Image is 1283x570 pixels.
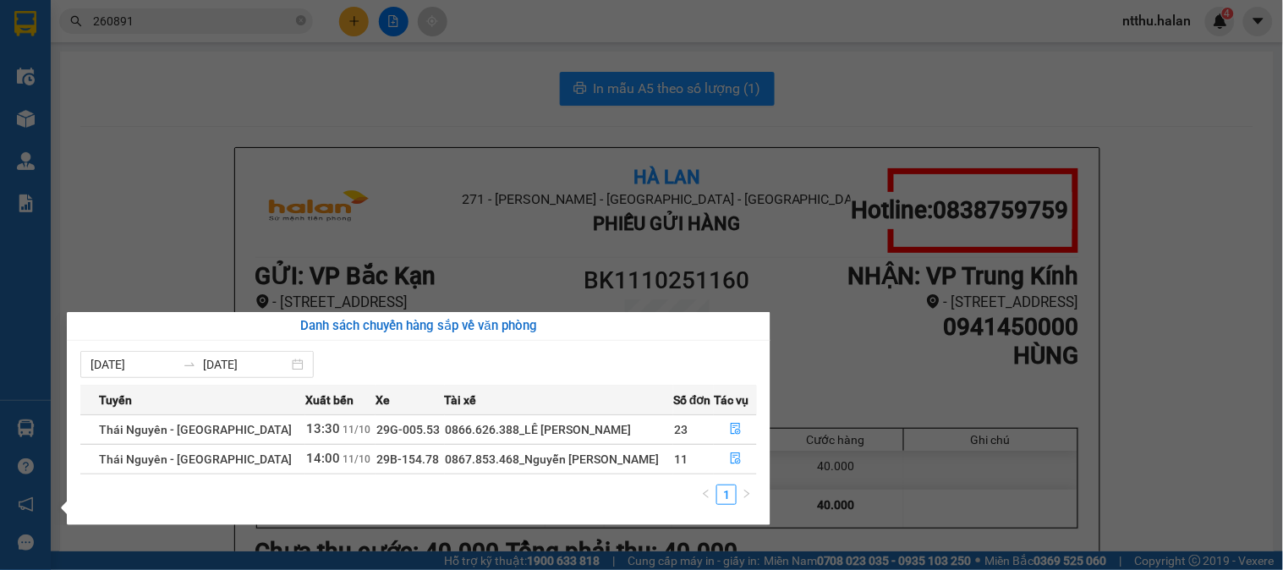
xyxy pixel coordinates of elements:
span: Số đơn [673,391,711,409]
div: Danh sách chuyến hàng sắp về văn phòng [80,316,757,337]
span: Xe [376,391,390,409]
button: file-done [715,446,756,473]
span: 11/10 [343,424,370,436]
span: 14:00 [306,451,340,466]
b: GỬI : VP Bắc Kạn [21,115,202,143]
span: 11 [674,452,688,466]
span: to [183,358,196,371]
span: Tuyến [99,391,132,409]
img: logo.jpg [21,21,148,106]
div: 0866.626.388_LÊ [PERSON_NAME] [446,420,672,439]
span: 29G-005.53 [376,423,440,436]
li: 1 [716,485,737,505]
div: 0867.853.468_Nguyễn [PERSON_NAME] [446,450,672,469]
span: Xuất bến [305,391,354,409]
span: 11/10 [343,453,370,465]
span: Thái Nguyên - [GEOGRAPHIC_DATA] [99,423,292,436]
li: Next Page [737,485,757,505]
li: Previous Page [696,485,716,505]
li: 271 - [PERSON_NAME] - [GEOGRAPHIC_DATA] - [GEOGRAPHIC_DATA] [158,41,707,63]
span: left [701,489,711,499]
button: left [696,485,716,505]
span: 13:30 [306,421,340,436]
span: file-done [730,423,742,436]
button: right [737,485,757,505]
span: file-done [730,452,742,466]
span: 23 [674,423,688,436]
button: file-done [715,416,756,443]
span: Tác vụ [714,391,748,409]
span: 29B-154.78 [376,452,439,466]
input: Từ ngày [90,355,176,374]
input: Đến ngày [203,355,288,374]
span: Thái Nguyên - [GEOGRAPHIC_DATA] [99,452,292,466]
span: swap-right [183,358,196,371]
span: Tài xế [445,391,477,409]
span: right [742,489,752,499]
a: 1 [717,485,736,504]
